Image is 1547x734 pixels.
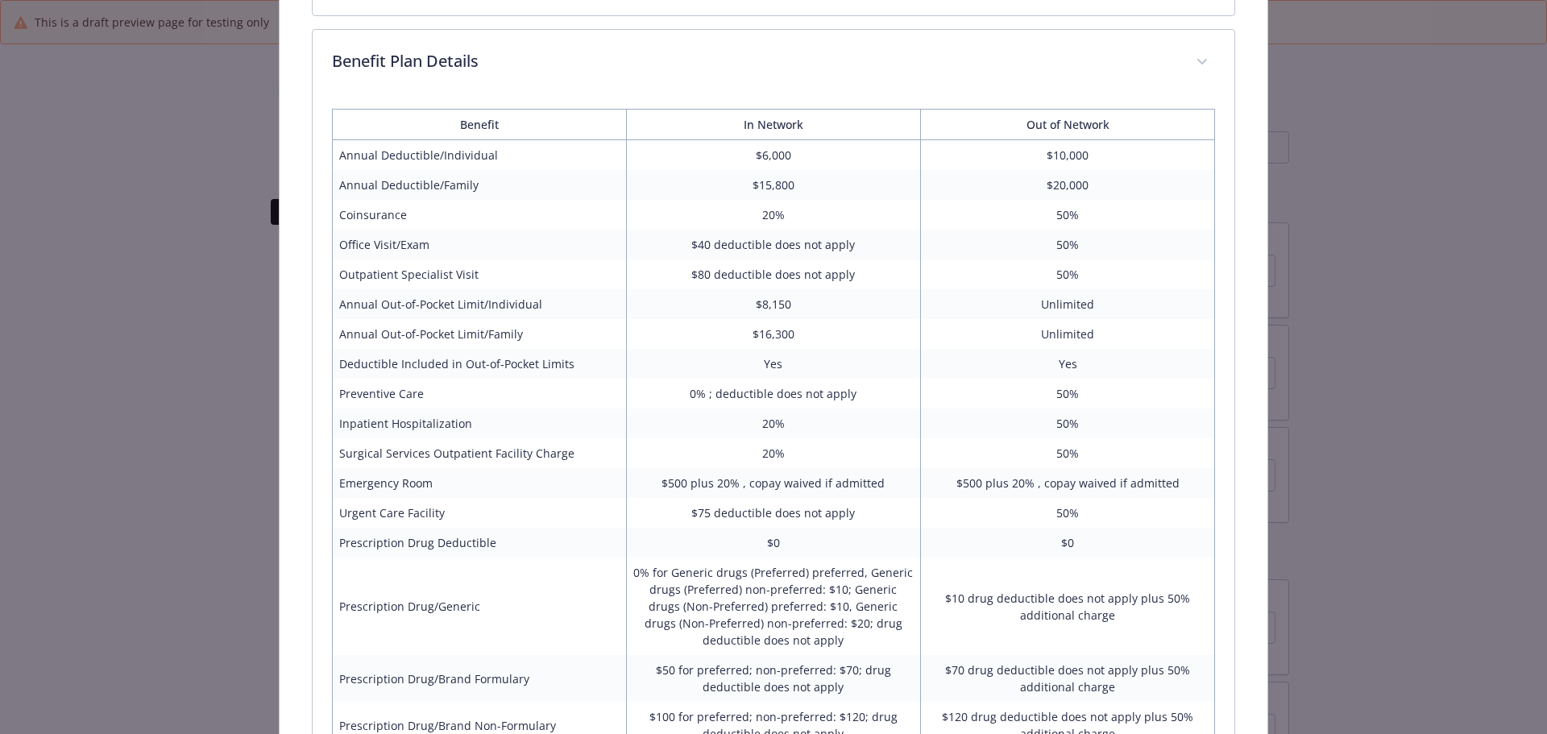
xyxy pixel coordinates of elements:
td: 20% [626,408,920,438]
th: Out of Network [921,110,1215,140]
td: $10 drug deductible does not apply plus 50% additional charge [921,558,1215,655]
td: Prescription Drug/Generic [332,558,626,655]
td: 50% [921,438,1215,468]
td: 50% [921,379,1215,408]
td: Annual Out-of-Pocket Limit/Individual [332,289,626,319]
td: $80 deductible does not apply [626,259,920,289]
td: $0 [626,528,920,558]
td: Prescription Drug Deductible [332,528,626,558]
td: 0% ; deductible does not apply [626,379,920,408]
td: Coinsurance [332,200,626,230]
td: 20% [626,200,920,230]
td: Annual Deductible/Individual [332,140,626,171]
td: 20% [626,438,920,468]
td: $20,000 [921,170,1215,200]
td: $8,150 [626,289,920,319]
td: 50% [921,498,1215,528]
td: Inpatient Hospitalization [332,408,626,438]
td: $70 drug deductible does not apply plus 50% additional charge [921,655,1215,702]
td: Outpatient Specialist Visit [332,259,626,289]
td: $500 plus 20% , copay waived if admitted [626,468,920,498]
td: 0% for Generic drugs (Preferred) preferred, Generic drugs (Preferred) non-preferred: $10; Generic... [626,558,920,655]
td: $0 [921,528,1215,558]
td: Surgical Services Outpatient Facility Charge [332,438,626,468]
td: Deductible Included in Out-of-Pocket Limits [332,349,626,379]
th: In Network [626,110,920,140]
td: 50% [921,230,1215,259]
td: Yes [626,349,920,379]
div: Benefit Plan Details [313,30,1235,96]
td: $15,800 [626,170,920,200]
td: $16,300 [626,319,920,349]
p: Benefit Plan Details [332,49,1177,73]
td: Preventive Care [332,379,626,408]
td: 50% [921,408,1215,438]
th: Benefit [332,110,626,140]
td: $50 for preferred; non-preferred: $70; drug deductible does not apply [626,655,920,702]
td: Office Visit/Exam [332,230,626,259]
td: Unlimited [921,319,1215,349]
td: Emergency Room [332,468,626,498]
td: 50% [921,259,1215,289]
td: $75 deductible does not apply [626,498,920,528]
td: Unlimited [921,289,1215,319]
td: $6,000 [626,140,920,171]
td: Prescription Drug/Brand Formulary [332,655,626,702]
td: $500 plus 20% , copay waived if admitted [921,468,1215,498]
td: Urgent Care Facility [332,498,626,528]
td: Annual Deductible/Family [332,170,626,200]
td: Yes [921,349,1215,379]
td: 50% [921,200,1215,230]
td: $40 deductible does not apply [626,230,920,259]
td: Annual Out-of-Pocket Limit/Family [332,319,626,349]
td: $10,000 [921,140,1215,171]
